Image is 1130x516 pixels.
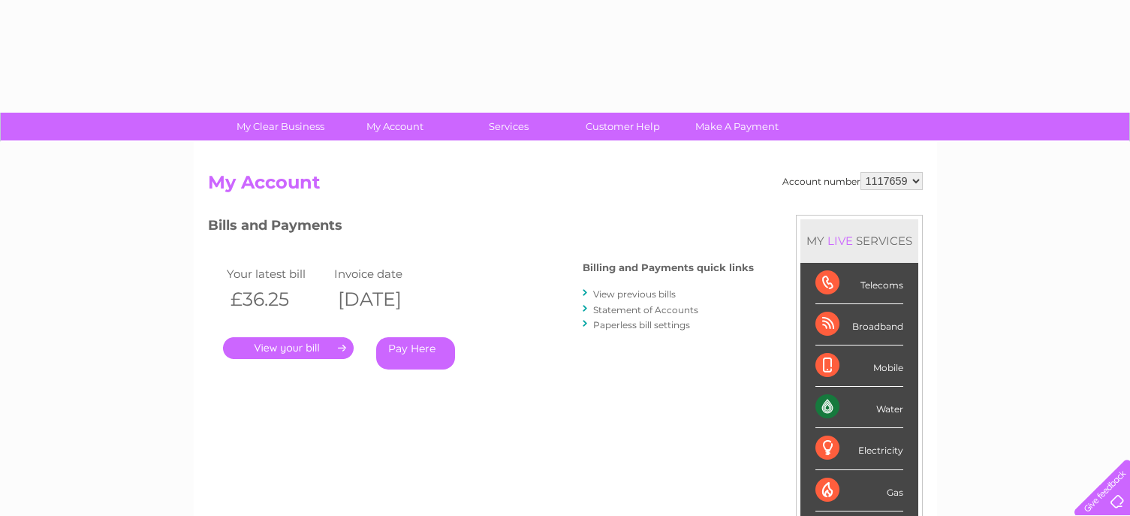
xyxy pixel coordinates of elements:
[815,428,903,469] div: Electricity
[675,113,799,140] a: Make A Payment
[561,113,685,140] a: Customer Help
[218,113,342,140] a: My Clear Business
[593,288,676,300] a: View previous bills
[824,234,856,248] div: LIVE
[815,346,903,387] div: Mobile
[208,172,923,201] h2: My Account
[583,262,754,273] h4: Billing and Payments quick links
[208,215,754,241] h3: Bills and Payments
[593,304,698,315] a: Statement of Accounts
[330,264,438,284] td: Invoice date
[815,304,903,346] div: Broadband
[330,284,438,315] th: [DATE]
[800,219,918,262] div: MY SERVICES
[333,113,457,140] a: My Account
[815,263,903,304] div: Telecoms
[223,284,331,315] th: £36.25
[223,337,354,359] a: .
[223,264,331,284] td: Your latest bill
[447,113,571,140] a: Services
[376,337,455,370] a: Pay Here
[593,319,690,330] a: Paperless bill settings
[782,172,923,190] div: Account number
[815,387,903,428] div: Water
[815,470,903,511] div: Gas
